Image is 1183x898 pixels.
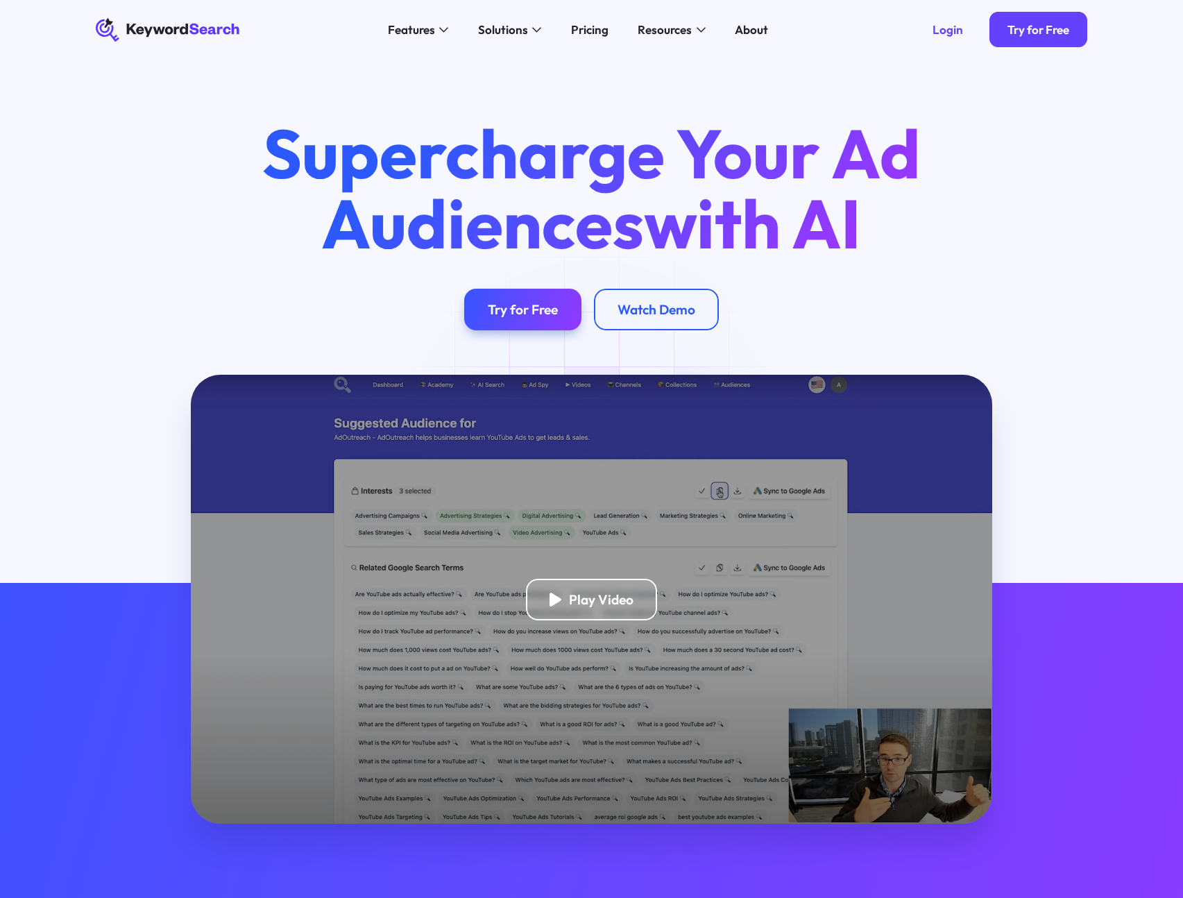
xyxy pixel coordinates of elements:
div: Resources [638,21,692,39]
div: Try for Free [488,301,558,318]
div: Pricing [571,21,608,39]
div: Solutions [478,21,528,39]
div: About [735,21,768,39]
div: Watch Demo [618,301,695,318]
a: Try for Free [989,12,1087,47]
h1: Supercharge Your Ad Audiences [235,119,947,260]
a: About [726,18,778,42]
div: Features [388,21,435,39]
a: Pricing [562,18,618,42]
a: open lightbox [191,375,992,824]
div: Play Video [569,591,633,608]
a: Login [914,12,980,47]
span: with AI [644,180,861,266]
div: Try for Free [1007,22,1069,37]
div: Login [933,22,963,37]
a: Try for Free [464,289,581,330]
